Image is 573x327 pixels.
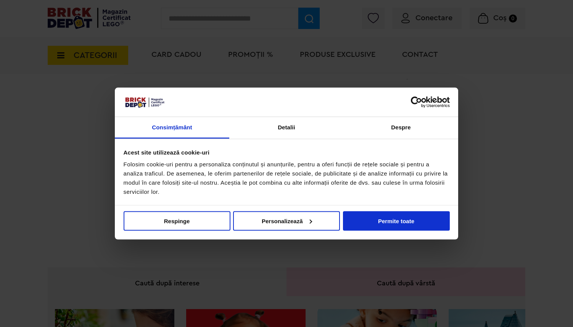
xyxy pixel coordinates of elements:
[233,211,340,230] button: Personalizează
[383,96,450,108] a: Usercentrics Cookiebot - opens in a new window
[124,160,450,197] div: Folosim cookie-uri pentru a personaliza conținutul și anunțurile, pentru a oferi funcții de rețel...
[344,117,458,139] a: Despre
[124,211,230,230] button: Respinge
[229,117,344,139] a: Detalii
[124,96,166,108] img: siglă
[115,117,229,139] a: Consimțământ
[343,211,450,230] button: Permite toate
[124,148,450,157] div: Acest site utilizează cookie-uri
